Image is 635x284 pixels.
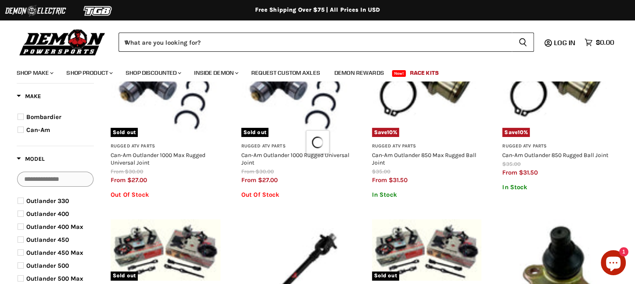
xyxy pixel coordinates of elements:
span: $35.00 [372,168,390,175]
img: Bombardier Outlander 800 Max Rugged Electric Power Steering Kit [372,219,482,281]
a: Bombardier Outlander 800 Max Rugged Electric Power Steering KitSold out [372,219,482,281]
span: Log in [554,38,575,47]
span: $27.00 [127,176,147,184]
span: $31.50 [389,176,407,184]
a: Request Custom Axles [245,64,326,81]
span: from [502,169,517,176]
h3: Rugged ATV Parts [372,143,482,150]
img: Can-Am Outlander 800 Max Rugged Electric Power Steering Kit [111,219,220,281]
span: Outlander 400 [26,210,69,218]
img: Can-Am Outlander 1000 Max Rugged Universal Joint [111,28,220,137]
a: Shop Product [60,64,118,81]
span: Outlander 330 [26,197,69,205]
span: 10 [518,129,524,135]
span: Bombardier [26,113,61,121]
a: Inside Demon [188,64,243,81]
a: Can-Am Outlander 800 Max Rugged Electric Power Steering KitSold out [111,219,220,281]
a: Can-Am Outlander 850 Rugged Ball Joint [502,152,608,158]
img: Demon Electric Logo 2 [4,3,67,19]
a: Demon Rewards [328,64,390,81]
span: Outlander 500 Max [26,275,83,282]
span: Sold out [111,271,138,281]
span: Outlander 450 [26,236,69,243]
img: Can-Am Outlander 850 Rugged Ball Joint [502,28,612,137]
a: $0.00 [580,36,618,48]
a: Can-Am Outlander 1000 Max Rugged Universal JointSold out [111,28,220,137]
span: New! [392,70,406,77]
span: from [111,176,126,184]
span: Save % [372,128,400,137]
span: $27.00 [258,176,278,184]
h3: Rugged ATV Parts [111,143,220,150]
span: $0.00 [596,38,614,46]
span: $35.00 [502,161,521,167]
a: Can-Am Outlander 1000 Rugged Universal JointSold out [241,28,351,137]
span: from [241,176,256,184]
img: Demon Powersports [17,27,108,57]
p: In Stock [502,184,612,191]
span: Outlander 500 [26,262,69,269]
span: Can-Am [26,126,50,134]
span: Sold out [372,271,399,281]
h3: Rugged ATV Parts [502,143,612,150]
span: $31.50 [519,169,538,176]
p: In Stock [372,191,482,198]
span: Sold out [241,128,268,137]
input: When autocomplete results are available use up and down arrows to review and enter to select [119,33,512,52]
span: Save % [502,128,530,137]
input: Search Options [17,172,94,187]
img: Can-Am Outlander 850 Max Rugged Ball Joint [372,28,482,137]
p: Out Of Stock [111,191,220,198]
span: $30.00 [256,168,274,175]
a: Shop Discounted [119,64,186,81]
span: Sold out [111,128,138,137]
a: Log in [550,39,580,46]
a: Can-Am Outlander 850 Rugged Ball JointSave10% [502,28,612,137]
img: Can-Am Outlander 1000 Rugged Universal Joint [241,28,351,137]
a: Can-Am Outlander 850 Max Rugged Ball Joint [372,152,476,166]
span: from [372,176,387,184]
a: Race Kits [404,64,445,81]
span: from [241,168,254,175]
button: Search [512,33,534,52]
inbox-online-store-chat: Shopify online store chat [598,250,628,277]
button: Filter by Model [17,155,45,165]
img: TGB Logo 2 [67,3,129,19]
span: Model [17,155,45,162]
a: Shop Make [10,64,58,81]
p: Out Of Stock [241,191,351,198]
span: Make [17,93,41,100]
span: 10 [387,129,393,135]
a: Can-Am Outlander 1000 Rugged Universal Joint [241,152,349,166]
h3: Rugged ATV Parts [241,143,351,150]
span: Outlander 400 Max [26,223,83,231]
button: Filter by Make [17,92,41,103]
form: Product [119,33,534,52]
span: $30.00 [125,168,143,175]
a: Can-Am Outlander 1000 Max Rugged Universal Joint [111,152,205,166]
ul: Main menu [10,61,612,81]
span: Outlander 450 Max [26,249,83,256]
span: from [111,168,124,175]
a: Can-Am Outlander 850 Max Rugged Ball JointSave10% [372,28,482,137]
